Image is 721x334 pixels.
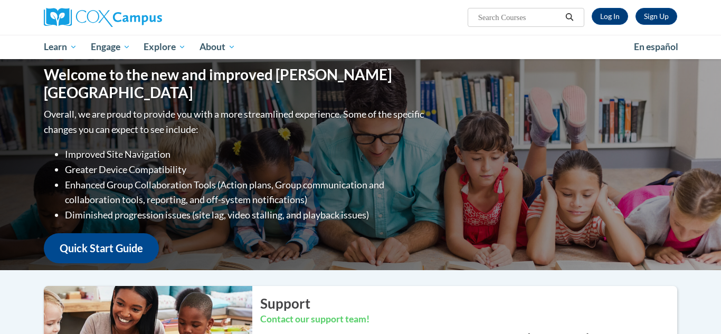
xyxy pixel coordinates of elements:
[44,233,159,263] a: Quick Start Guide
[627,36,685,58] a: En español
[260,294,677,313] h2: Support
[193,35,242,59] a: About
[44,66,426,101] h1: Welcome to the new and improved [PERSON_NAME][GEOGRAPHIC_DATA]
[65,162,426,177] li: Greater Device Compatibility
[562,11,577,24] button: Search
[260,313,677,326] h3: Contact our support team!
[635,8,677,25] a: Register
[84,35,137,59] a: Engage
[634,41,678,52] span: En español
[37,35,84,59] a: Learn
[137,35,193,59] a: Explore
[44,107,426,137] p: Overall, we are proud to provide you with a more streamlined experience. Some of the specific cha...
[65,207,426,223] li: Diminished progression issues (site lag, video stalling, and playback issues)
[65,147,426,162] li: Improved Site Navigation
[28,35,693,59] div: Main menu
[44,8,244,27] a: Cox Campus
[44,8,162,27] img: Cox Campus
[144,41,186,53] span: Explore
[592,8,628,25] a: Log In
[65,177,426,208] li: Enhanced Group Collaboration Tools (Action plans, Group communication and collaboration tools, re...
[477,11,562,24] input: Search Courses
[44,41,77,53] span: Learn
[200,41,235,53] span: About
[91,41,130,53] span: Engage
